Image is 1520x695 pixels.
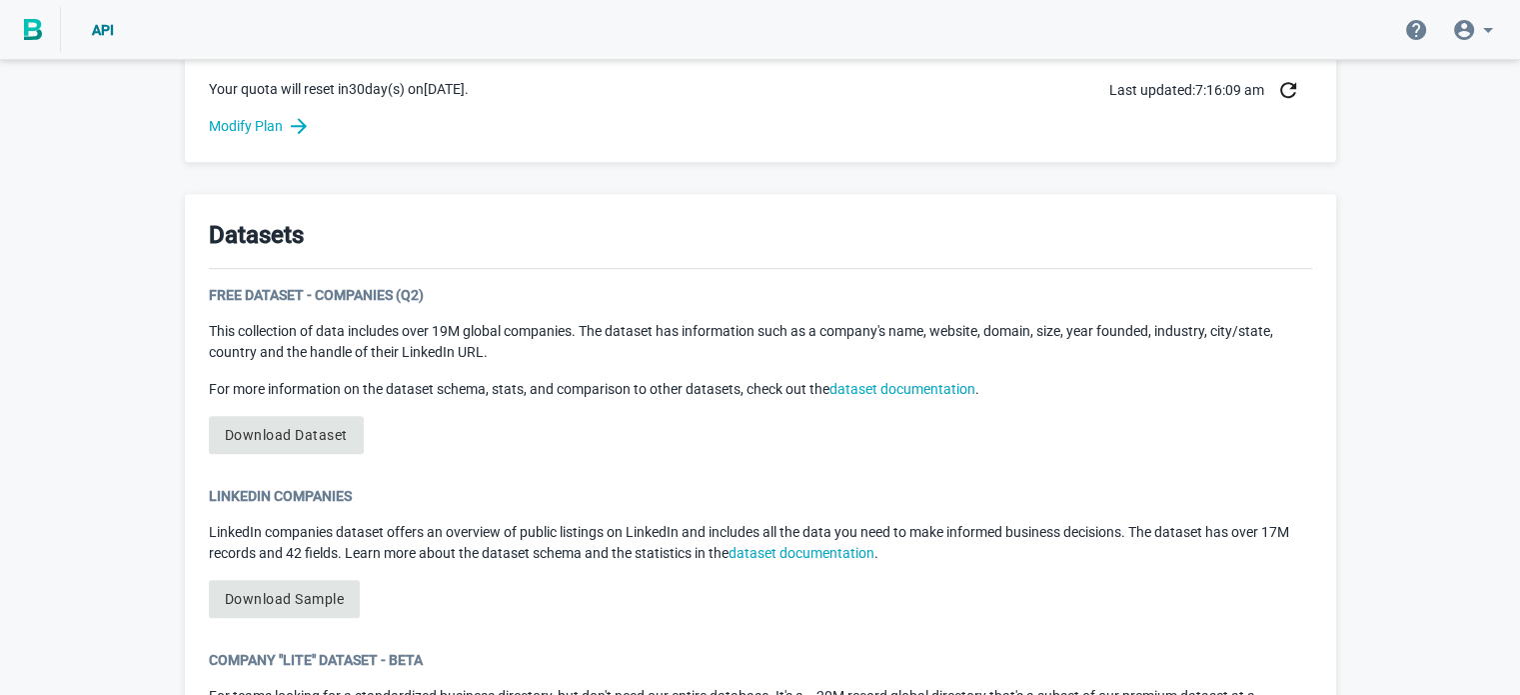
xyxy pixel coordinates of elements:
[24,19,42,41] img: BigPicture.io
[209,580,361,618] a: Download Sample
[1109,66,1312,114] div: Last updated: 7:16:09 am
[209,218,304,252] h3: Datasets
[829,381,975,397] a: dataset documentation
[209,522,1312,564] p: LinkedIn companies dataset offers an overview of public listings on LinkedIn and includes all the...
[209,285,1312,305] div: Free Dataset - Companies (Q2)
[209,379,1312,400] p: For more information on the dataset schema, stats, and comparison to other datasets, check out the .
[209,650,1312,670] div: Company "Lite" Dataset - Beta
[92,22,114,38] span: API
[209,114,1312,138] a: Modify Plan
[209,416,364,454] a: Download Dataset
[209,79,469,100] p: Your quota will reset in 30 day(s) on [DATE] .
[729,545,874,561] a: dataset documentation
[209,486,1312,506] div: LinkedIn Companies
[209,321,1312,363] p: This collection of data includes over 19M global companies. The dataset has information such as a...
